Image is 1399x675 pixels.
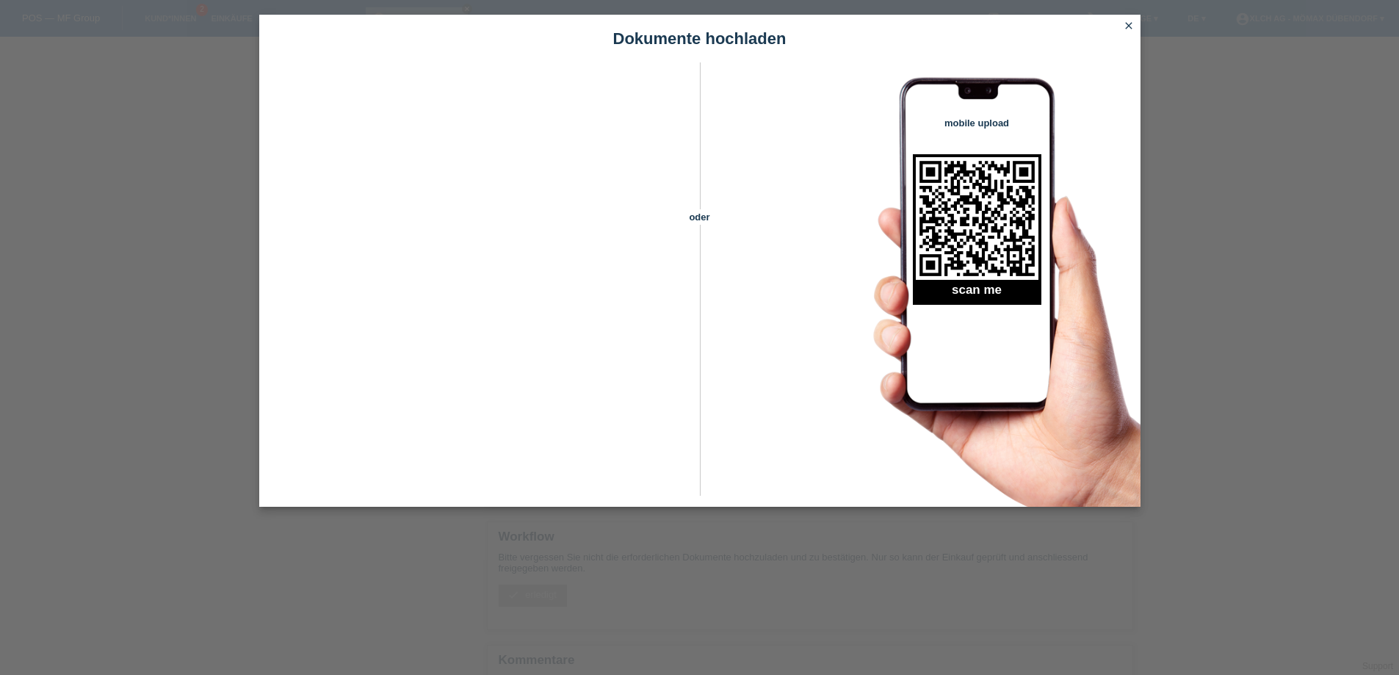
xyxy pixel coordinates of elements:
span: oder [674,209,726,225]
h2: scan me [913,283,1041,305]
iframe: Upload [281,99,674,466]
h1: Dokumente hochladen [259,29,1140,48]
a: close [1119,18,1138,35]
i: close [1123,20,1135,32]
h4: mobile upload [913,118,1041,129]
